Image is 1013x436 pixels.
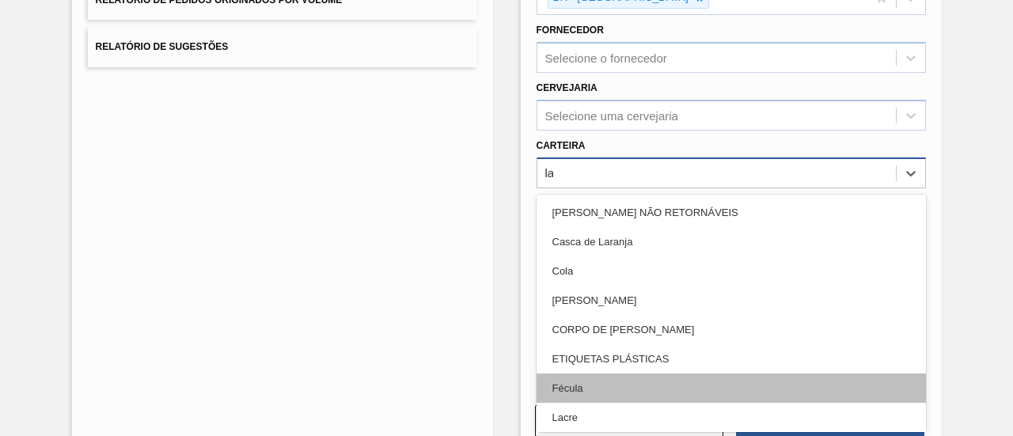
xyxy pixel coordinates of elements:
font: Selecione uma cervejaria [545,108,678,122]
button: Relatório de Sugestões [88,28,477,66]
font: [PERSON_NAME] [552,294,637,306]
font: ETIQUETAS PLÁSTICAS [552,353,670,365]
font: Casca de Laranja [552,236,633,248]
font: [PERSON_NAME] NÃO RETORNÁVEIS [552,207,738,218]
font: Fécula [552,382,583,394]
font: Cola [552,265,574,277]
font: Selecione o fornecedor [545,51,667,65]
font: Relatório de Sugestões [96,42,229,53]
font: Fornecedor [537,25,604,36]
font: Carteira [537,140,586,151]
font: Lacre [552,411,579,423]
font: CORPO DE [PERSON_NAME] [552,324,695,336]
font: Cervejaria [537,82,598,93]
